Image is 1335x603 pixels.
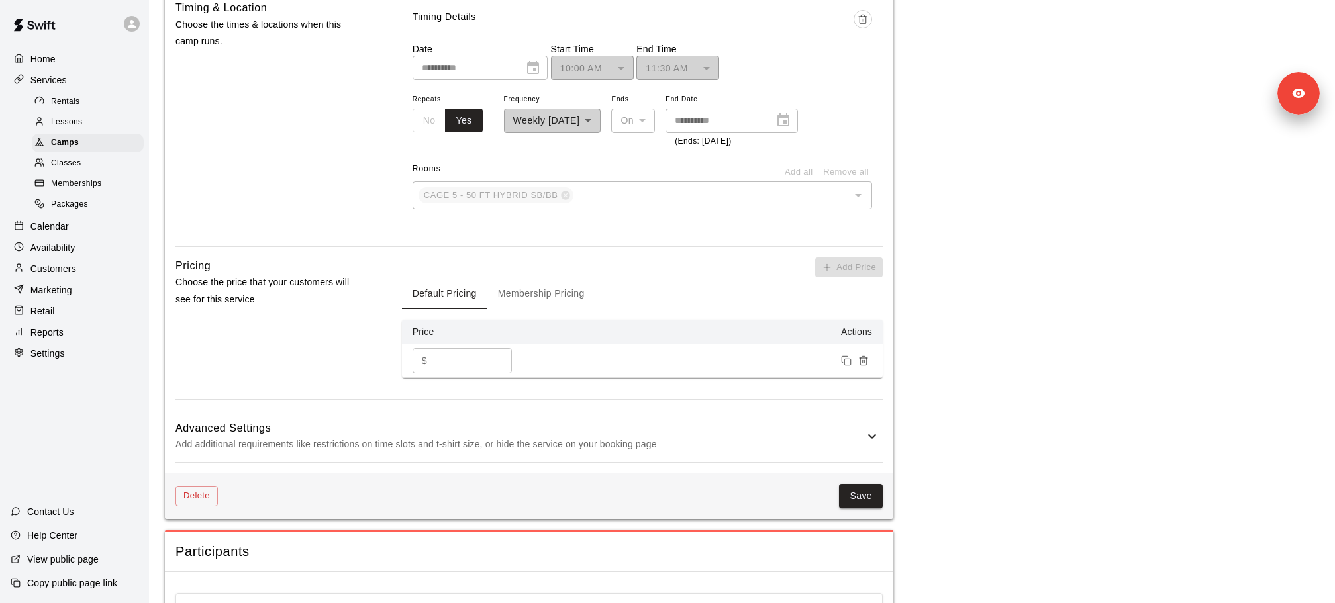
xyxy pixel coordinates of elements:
[32,113,144,132] div: Lessons
[27,553,99,566] p: View public page
[534,320,883,344] th: Actions
[11,322,138,342] a: Reports
[854,10,872,42] span: Delete time
[30,241,75,254] p: Availability
[666,91,798,109] span: End Date
[402,277,487,309] button: Default Pricing
[51,157,81,170] span: Classes
[30,220,69,233] p: Calendar
[27,529,77,542] p: Help Center
[175,543,883,561] span: Participants
[11,280,138,300] a: Marketing
[30,52,56,66] p: Home
[30,262,76,275] p: Customers
[11,70,138,90] a: Services
[11,216,138,236] a: Calendar
[30,283,72,297] p: Marketing
[51,136,79,150] span: Camps
[32,175,144,193] div: Memberships
[413,91,493,109] span: Repeats
[51,116,83,129] span: Lessons
[30,73,67,87] p: Services
[175,486,218,506] button: Delete
[11,238,138,257] a: Availability
[32,134,144,152] div: Camps
[175,17,360,50] p: Choose the times & locations when this camp runs.
[32,174,149,195] a: Memberships
[32,91,149,112] a: Rentals
[175,410,883,463] div: Advanced SettingsAdd additional requirements like restrictions on time slots and t-shirt size, or...
[32,93,144,111] div: Rentals
[32,112,149,132] a: Lessons
[445,109,482,133] button: Yes
[422,354,427,368] p: $
[413,164,441,173] span: Rooms
[51,198,88,211] span: Packages
[675,135,789,148] p: (Ends: [DATE])
[636,42,719,56] p: End Time
[413,109,483,133] div: outlined button group
[11,259,138,279] a: Customers
[413,42,548,56] p: Date
[51,95,80,109] span: Rentals
[11,344,138,363] a: Settings
[413,10,476,24] p: Timing Details
[611,109,655,133] div: On
[32,195,144,214] div: Packages
[32,195,149,215] a: Packages
[175,436,864,453] p: Add additional requirements like restrictions on time slots and t-shirt size, or hide the service...
[32,154,144,173] div: Classes
[51,177,101,191] span: Memberships
[11,49,138,69] a: Home
[30,347,65,360] p: Settings
[175,257,211,275] h6: Pricing
[11,301,138,321] a: Retail
[32,133,149,154] a: Camps
[839,484,883,508] button: Save
[838,352,855,369] button: Duplicate price
[551,42,634,56] p: Start Time
[175,420,864,437] h6: Advanced Settings
[487,277,595,309] button: Membership Pricing
[855,352,872,369] button: Remove price
[402,320,534,344] th: Price
[611,91,655,109] span: Ends
[175,274,360,307] p: Choose the price that your customers will see for this service
[27,505,74,518] p: Contact Us
[504,91,601,109] span: Frequency
[27,577,117,590] p: Copy public page link
[32,154,149,174] a: Classes
[30,326,64,339] p: Reports
[30,304,55,318] p: Retail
